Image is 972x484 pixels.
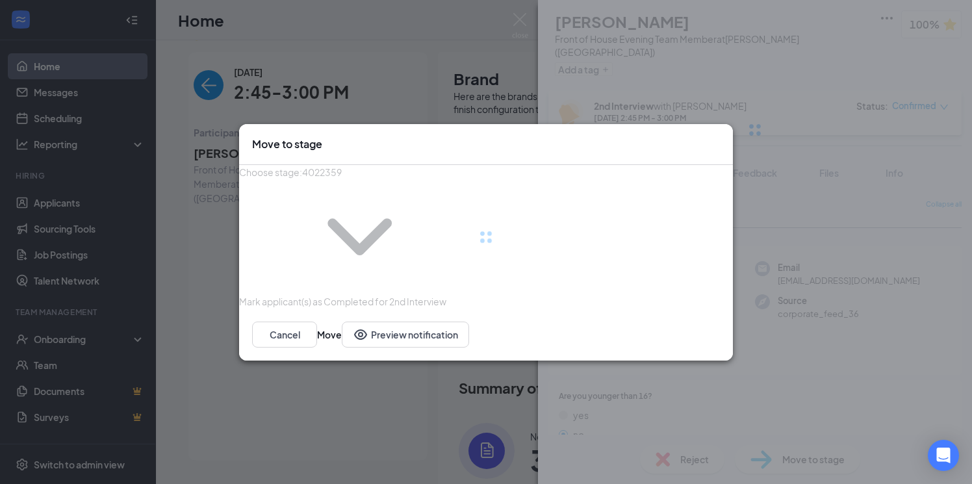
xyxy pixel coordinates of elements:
[342,322,469,348] button: Preview notificationEye
[928,440,959,471] div: Open Intercom Messenger
[317,322,342,348] button: Move
[353,327,368,342] svg: Eye
[252,137,322,151] h3: Move to stage
[252,322,317,348] button: Cancel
